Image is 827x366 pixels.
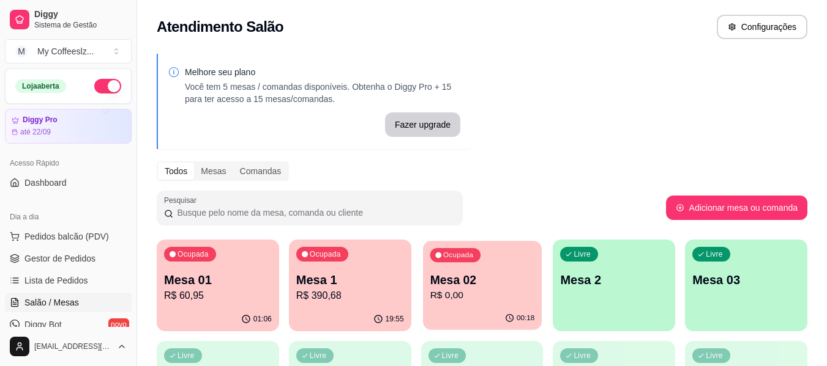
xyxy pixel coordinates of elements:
div: Dia a dia [5,207,132,227]
button: [EMAIL_ADDRESS][DOMAIN_NAME] [5,332,132,361]
button: Select a team [5,39,132,64]
p: Mesa 03 [692,271,800,288]
div: Loja aberta [15,79,66,93]
a: Dashboard [5,173,132,192]
span: M [15,45,28,57]
p: Livre [706,249,723,259]
div: Acesso Rápido [5,153,132,173]
span: Dashboard [24,177,67,189]
h2: Atendimento Salão [157,17,283,37]
article: Diggy Pro [23,115,58,125]
span: Lista de Pedidos [24,274,88,287]
span: Gestor de Pedidos [24,252,95,265]
span: [EMAIL_ADDRESS][DOMAIN_NAME] [34,342,112,351]
p: Ocupada [178,249,209,259]
p: Ocupada [443,251,473,260]
button: OcupadaMesa 01R$ 60,9501:06 [157,240,279,331]
span: Pedidos balcão (PDV) [24,230,109,243]
button: Fazer upgrade [385,112,460,137]
div: Mesas [194,163,233,180]
p: Livre [574,351,591,361]
button: LivreMesa 03 [685,240,807,331]
button: LivreMesa 2 [553,240,675,331]
button: Adicionar mesa ou comanda [666,196,807,220]
p: R$ 390,68 [296,288,404,303]
div: Comandas [233,163,288,180]
a: DiggySistema de Gestão [5,5,132,34]
p: 00:18 [517,313,534,323]
span: Diggy [34,9,127,20]
p: Livre [310,351,327,361]
div: My Coffeeslz ... [37,45,94,57]
p: R$ 60,95 [164,288,272,303]
p: Você tem 5 mesas / comandas disponíveis. Obtenha o Diggy Pro + 15 para ter acesso a 15 mesas/coma... [185,81,460,105]
a: Diggy Proaté 22/09 [5,109,132,144]
p: Mesa 02 [430,272,534,288]
p: 19:55 [386,314,404,324]
p: Mesa 1 [296,271,404,288]
button: Pedidos balcão (PDV) [5,227,132,246]
label: Pesquisar [164,195,201,205]
p: Ocupada [310,249,341,259]
span: Sistema de Gestão [34,20,127,30]
p: Melhore seu plano [185,66,460,78]
a: Diggy Botnovo [5,315,132,334]
a: Salão / Mesas [5,293,132,312]
p: R$ 0,00 [430,288,534,302]
button: OcupadaMesa 1R$ 390,6819:55 [289,240,411,331]
button: Configurações [717,15,807,39]
span: Salão / Mesas [24,296,79,309]
article: até 22/09 [20,127,51,137]
input: Pesquisar [173,207,455,219]
a: Lista de Pedidos [5,271,132,290]
p: Mesa 2 [560,271,668,288]
p: 01:06 [253,314,272,324]
p: Mesa 01 [164,271,272,288]
p: Livre [442,351,459,361]
button: Alterar Status [94,79,121,93]
p: Livre [178,351,195,361]
p: Livre [574,249,591,259]
p: Livre [706,351,723,361]
a: Gestor de Pedidos [5,249,132,268]
div: Todos [158,163,194,180]
span: Diggy Bot [24,318,62,331]
button: OcupadaMesa 02R$ 0,0000:18 [423,241,542,330]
